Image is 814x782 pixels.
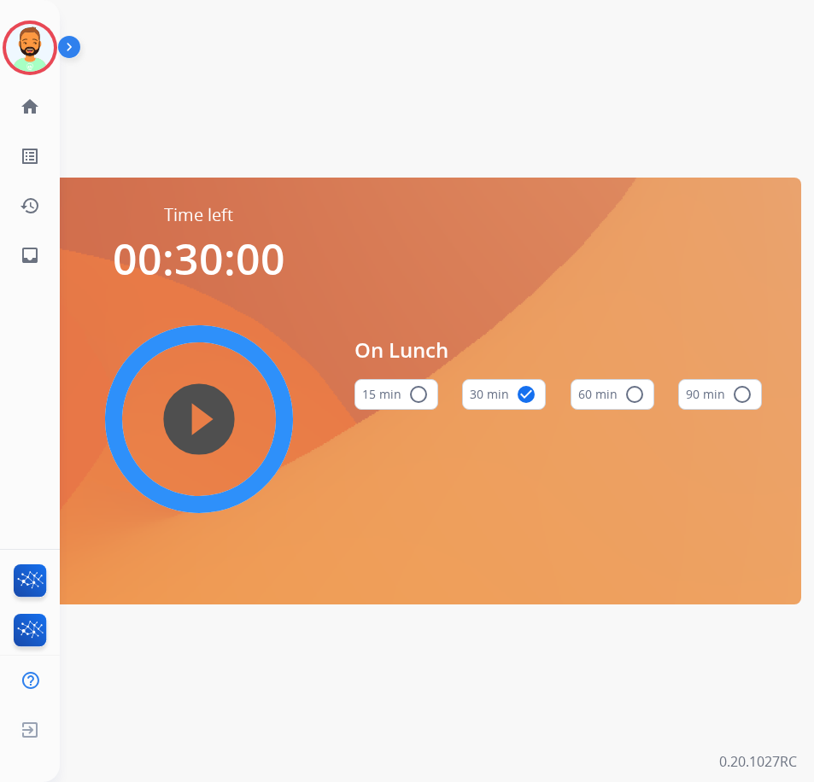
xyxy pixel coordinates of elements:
p: 0.20.1027RC [719,751,797,772]
mat-icon: radio_button_unchecked [732,384,753,405]
mat-icon: list_alt [20,146,40,166]
mat-icon: radio_button_unchecked [408,384,429,405]
button: 60 min [571,379,654,410]
mat-icon: check_circle [516,384,536,405]
mat-icon: radio_button_unchecked [624,384,645,405]
mat-icon: play_circle_filled [189,409,209,429]
span: 00:30:00 [113,230,285,288]
span: Time left [164,203,233,227]
mat-icon: history [20,195,40,216]
mat-icon: home [20,96,40,117]
button: 90 min [678,379,762,410]
button: 30 min [462,379,546,410]
span: On Lunch [354,335,763,365]
mat-icon: inbox [20,245,40,266]
button: 15 min [354,379,438,410]
img: avatar [6,24,54,72]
